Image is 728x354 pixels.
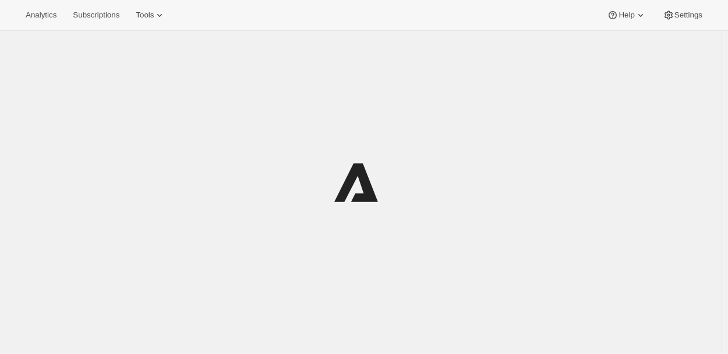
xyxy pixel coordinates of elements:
span: Subscriptions [73,10,119,20]
span: Tools [136,10,154,20]
button: Analytics [19,7,63,23]
button: Help [600,7,653,23]
span: Analytics [26,10,56,20]
button: Settings [656,7,709,23]
button: Subscriptions [66,7,126,23]
button: Tools [129,7,172,23]
span: Settings [674,10,702,20]
span: Help [619,10,634,20]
